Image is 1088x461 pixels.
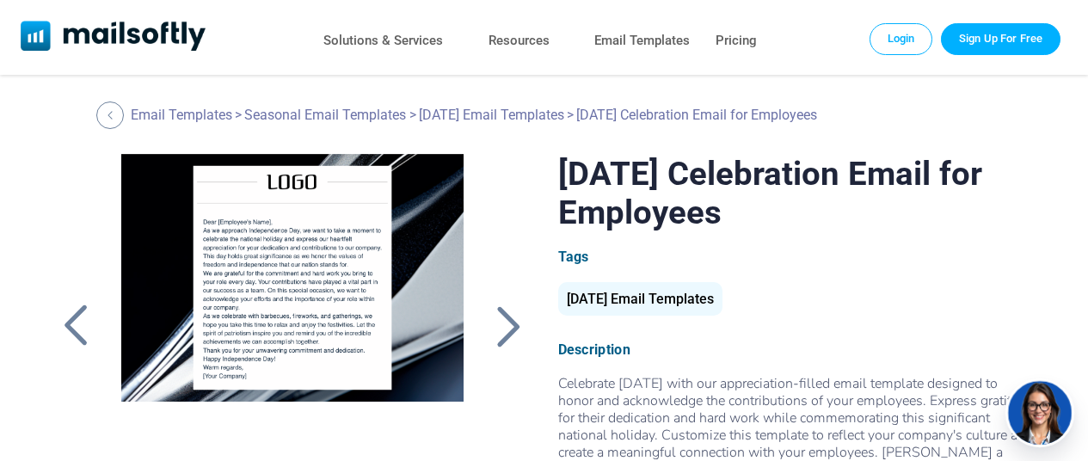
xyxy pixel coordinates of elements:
[96,101,128,129] a: Back
[941,23,1060,54] a: Trial
[870,23,933,54] a: Login
[558,249,1034,265] div: Tags
[594,28,690,53] a: Email Templates
[54,304,97,348] a: Back
[558,282,722,316] div: [DATE] Email Templates
[558,298,722,305] a: [DATE] Email Templates
[558,154,1034,231] h1: [DATE] Celebration Email for Employees
[323,28,443,53] a: Solutions & Services
[487,304,530,348] a: Back
[131,107,232,123] a: Email Templates
[716,28,757,53] a: Pricing
[21,21,206,54] a: Mailsoftly
[489,28,550,53] a: Resources
[419,107,564,123] a: [DATE] Email Templates
[558,341,1034,358] div: Description
[244,107,406,123] a: Seasonal Email Templates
